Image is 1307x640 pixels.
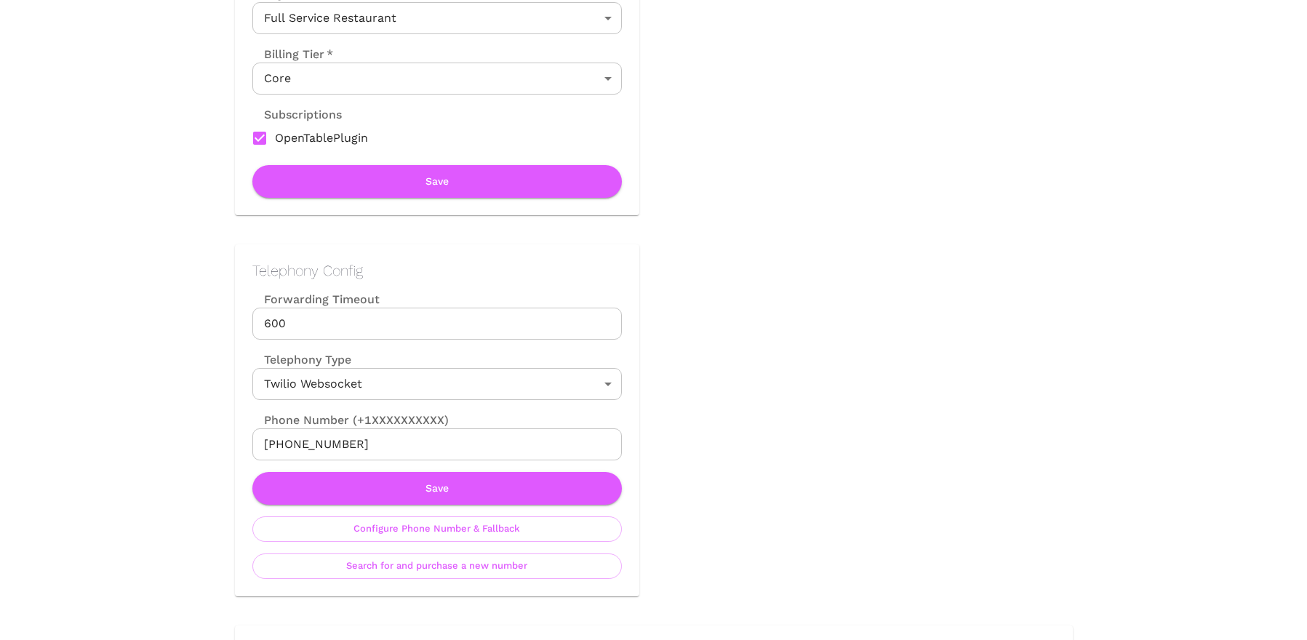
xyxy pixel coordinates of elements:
div: Full Service Restaurant [252,2,622,34]
button: Search for and purchase a new number [252,553,622,579]
button: Configure Phone Number & Fallback [252,516,622,542]
button: Save [252,165,622,198]
span: OpenTablePlugin [275,129,368,147]
label: Billing Tier [252,46,333,63]
label: Forwarding Timeout [252,291,622,308]
button: Save [252,472,622,505]
div: Twilio Websocket [252,368,622,400]
label: Subscriptions [252,106,342,123]
h2: Telephony Config [252,262,622,279]
div: Core [252,63,622,95]
label: Phone Number (+1XXXXXXXXXX) [252,412,622,428]
label: Telephony Type [252,351,351,368]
